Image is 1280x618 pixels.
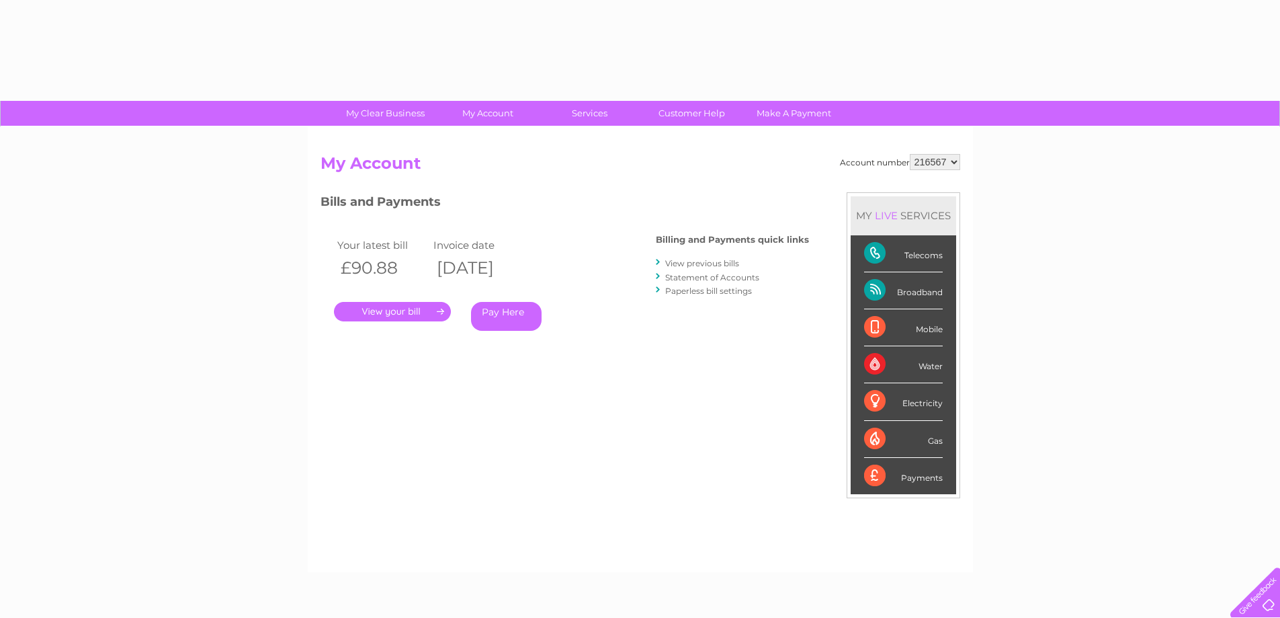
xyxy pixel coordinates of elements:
h3: Bills and Payments [321,192,809,216]
div: Account number [840,154,960,170]
div: Water [864,346,943,383]
th: £90.88 [334,254,431,282]
div: Gas [864,421,943,458]
a: Customer Help [636,101,747,126]
th: [DATE] [430,254,527,282]
div: Mobile [864,309,943,346]
a: My Clear Business [330,101,441,126]
a: Make A Payment [738,101,849,126]
td: Your latest bill [334,236,431,254]
td: Invoice date [430,236,527,254]
div: MY SERVICES [851,196,956,235]
a: Pay Here [471,302,542,331]
div: Payments [864,458,943,494]
h2: My Account [321,154,960,180]
a: Services [534,101,645,126]
div: LIVE [872,209,900,222]
a: View previous bills [665,258,739,268]
div: Electricity [864,383,943,420]
a: My Account [432,101,543,126]
h4: Billing and Payments quick links [656,235,809,245]
a: . [334,302,451,321]
a: Paperless bill settings [665,286,752,296]
div: Telecoms [864,235,943,272]
div: Broadband [864,272,943,309]
a: Statement of Accounts [665,272,759,282]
